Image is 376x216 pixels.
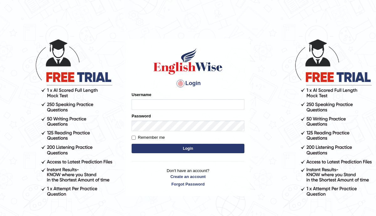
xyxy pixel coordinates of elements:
[132,168,244,187] p: Don't have an account?
[132,92,151,98] label: Username
[152,47,224,75] img: Logo of English Wise sign in for intelligent practice with AI
[132,181,244,187] a: Forgot Password
[132,134,165,141] label: Remember me
[132,144,244,153] button: Login
[132,136,136,140] input: Remember me
[132,113,151,119] label: Password
[132,174,244,180] a: Create an account
[132,78,244,89] h4: Login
